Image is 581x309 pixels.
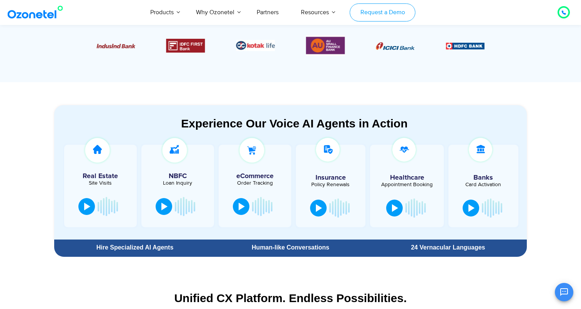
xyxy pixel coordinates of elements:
[306,35,345,56] img: Picture13.png
[222,180,287,186] div: Order Tracking
[236,40,275,51] img: Picture26.jpg
[350,3,415,21] a: Request a Demo
[68,180,133,186] div: Site Visits
[96,44,135,48] img: Picture10.png
[166,39,205,53] div: 4 / 6
[555,283,573,301] button: Open chat
[58,291,523,305] div: Unified CX Platform. Endless Possibilities.
[376,174,438,181] h5: Healthcare
[446,43,485,49] img: Picture9.png
[376,42,415,50] img: Picture8.png
[300,182,362,187] div: Policy Renewals
[166,39,205,53] img: Picture12.png
[446,41,485,50] div: 2 / 6
[300,174,362,181] h5: Insurance
[96,41,135,50] div: 3 / 6
[376,182,438,187] div: Appointment Booking
[216,245,365,251] div: Human-like Conversations
[68,173,133,180] h5: Real Estate
[376,41,415,50] div: 1 / 6
[236,40,275,51] div: 5 / 6
[373,245,523,251] div: 24 Vernacular Languages
[452,174,515,181] h5: Banks
[96,35,485,56] div: Image Carousel
[452,182,515,187] div: Card Activation
[145,180,210,186] div: Loan Inquiry
[222,173,287,180] h5: eCommerce
[58,245,212,251] div: Hire Specialized AI Agents
[62,117,527,130] div: Experience Our Voice AI Agents in Action
[145,173,210,180] h5: NBFC
[306,35,345,56] div: 6 / 6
